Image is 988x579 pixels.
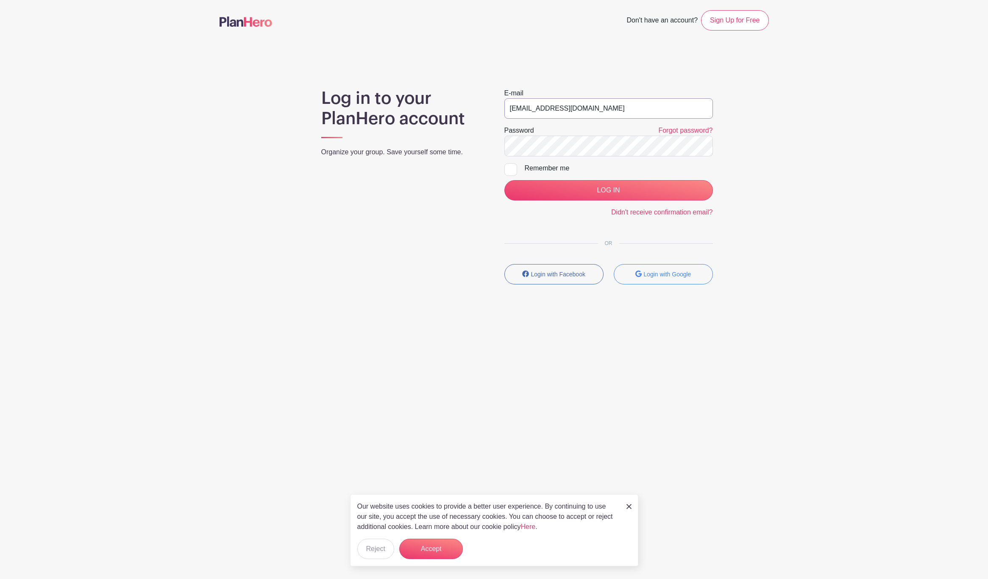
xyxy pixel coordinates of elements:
[504,98,713,119] input: e.g. julie@eventco.com
[701,10,768,31] a: Sign Up for Free
[658,127,712,134] a: Forgot password?
[504,125,534,136] label: Password
[614,264,713,284] button: Login with Google
[643,271,691,278] small: Login with Google
[626,504,632,509] img: close_button-5f87c8562297e5c2d7936805f587ecaba9071eb48480494691a3f1689db116b3.svg
[611,209,713,216] a: Didn't receive confirmation email?
[321,147,484,157] p: Organize your group. Save yourself some time.
[525,163,713,173] div: Remember me
[504,88,523,98] label: E-mail
[321,88,484,129] h1: Log in to your PlanHero account
[504,180,713,200] input: LOG IN
[504,264,604,284] button: Login with Facebook
[220,17,272,27] img: logo-507f7623f17ff9eddc593b1ce0a138ce2505c220e1c5a4e2b4648c50719b7d32.svg
[399,539,463,559] button: Accept
[531,271,585,278] small: Login with Facebook
[626,12,698,31] span: Don't have an account?
[357,501,618,532] p: Our website uses cookies to provide a better user experience. By continuing to use our site, you ...
[521,523,536,530] a: Here
[357,539,394,559] button: Reject
[598,240,619,246] span: OR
